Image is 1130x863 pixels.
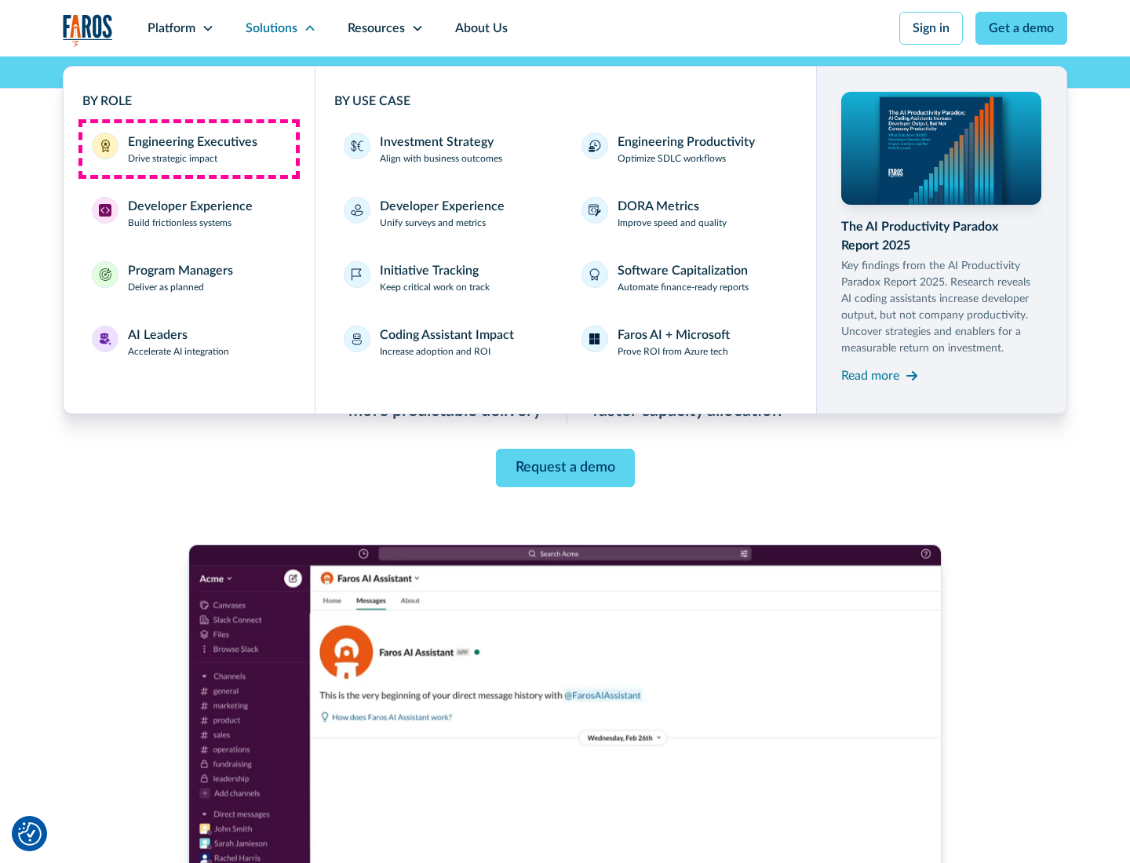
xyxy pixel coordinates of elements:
a: The AI Productivity Paradox Report 2025Key findings from the AI Productivity Paradox Report 2025.... [841,92,1042,388]
img: Engineering Executives [99,140,111,152]
p: Prove ROI from Azure tech [618,344,728,359]
div: Platform [148,19,195,38]
div: AI Leaders [128,326,188,344]
p: Key findings from the AI Productivity Paradox Report 2025. Research reveals AI coding assistants ... [841,258,1042,357]
div: Program Managers [128,261,233,280]
p: Build frictionless systems [128,216,231,230]
div: Engineering Productivity [618,133,755,151]
div: Resources [348,19,405,38]
div: Developer Experience [128,197,253,216]
img: Revisit consent button [18,822,42,846]
a: Get a demo [975,12,1067,45]
p: Align with business outcomes [380,151,502,166]
p: Keep critical work on track [380,280,490,294]
nav: Solutions [63,56,1067,414]
a: Developer ExperienceDeveloper ExperienceBuild frictionless systems [82,188,296,239]
a: Software CapitalizationAutomate finance-ready reports [572,252,797,304]
div: Coding Assistant Impact [380,326,514,344]
p: Optimize SDLC workflows [618,151,726,166]
img: AI Leaders [99,333,111,345]
p: Increase adoption and ROI [380,344,490,359]
img: Logo of the analytics and reporting company Faros. [63,14,113,46]
div: Faros AI + Microsoft [618,326,730,344]
div: The AI Productivity Paradox Report 2025 [841,217,1042,255]
div: BY ROLE [82,92,296,111]
a: home [63,14,113,46]
a: AI LeadersAI LeadersAccelerate AI integration [82,316,296,368]
div: Read more [841,366,899,385]
a: Sign in [899,12,963,45]
p: Deliver as planned [128,280,204,294]
a: Engineering ExecutivesEngineering ExecutivesDrive strategic impact [82,123,296,175]
p: Accelerate AI integration [128,344,229,359]
img: Developer Experience [99,204,111,217]
p: Automate finance-ready reports [618,280,749,294]
a: Investment StrategyAlign with business outcomes [334,123,560,175]
a: Developer ExperienceUnify surveys and metrics [334,188,560,239]
a: Initiative TrackingKeep critical work on track [334,252,560,304]
a: Request a demo [496,449,635,487]
a: Faros AI + MicrosoftProve ROI from Azure tech [572,316,797,368]
div: Developer Experience [380,197,505,216]
div: Initiative Tracking [380,261,479,280]
img: Program Managers [99,268,111,281]
a: Engineering ProductivityOptimize SDLC workflows [572,123,797,175]
div: Investment Strategy [380,133,494,151]
div: BY USE CASE [334,92,797,111]
div: Engineering Executives [128,133,257,151]
a: Coding Assistant ImpactIncrease adoption and ROI [334,316,560,368]
div: DORA Metrics [618,197,699,216]
button: Cookie Settings [18,822,42,846]
p: Improve speed and quality [618,216,727,230]
p: Drive strategic impact [128,151,217,166]
a: Program ManagersProgram ManagersDeliver as planned [82,252,296,304]
div: Solutions [246,19,297,38]
div: Software Capitalization [618,261,748,280]
p: Unify surveys and metrics [380,216,486,230]
a: DORA MetricsImprove speed and quality [572,188,797,239]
